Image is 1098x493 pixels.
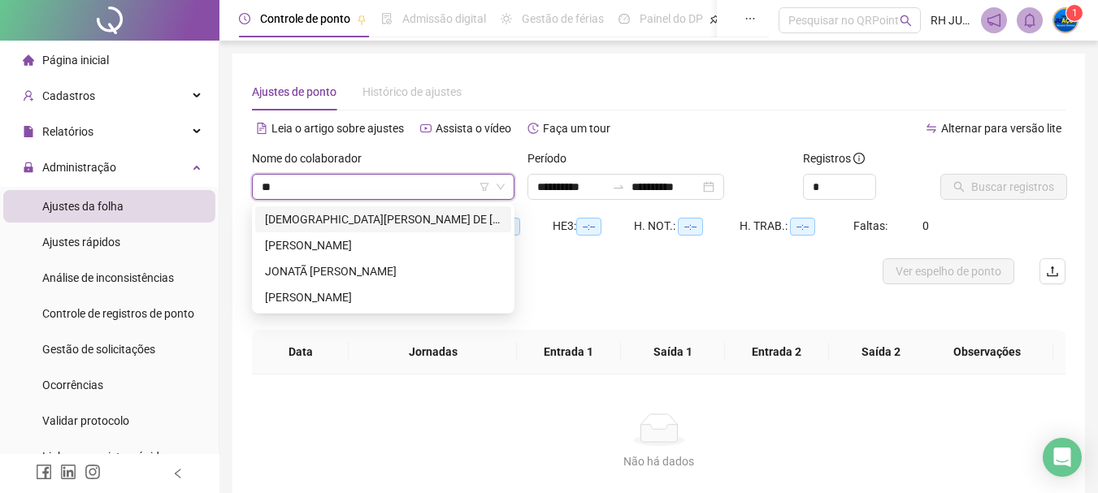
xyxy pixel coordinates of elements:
[618,13,630,24] span: dashboard
[678,218,703,236] span: --:--
[501,13,512,24] span: sun
[634,217,740,236] div: H. NOT.:
[265,288,501,306] div: [PERSON_NAME]
[853,219,890,232] span: Faltas:
[1053,8,1078,32] img: 66582
[436,122,511,135] span: Assista o vídeo
[271,122,404,135] span: Leia o artigo sobre ajustes
[42,343,155,356] span: Gestão de solicitações
[744,13,756,24] span: ellipsis
[252,330,349,374] th: Data
[853,153,865,164] span: info-circle
[23,90,34,102] span: user-add
[517,330,621,374] th: Entrada 1
[42,450,166,463] span: Link para registro rápido
[271,452,1046,470] div: Não há dados
[362,85,462,98] span: Histórico de ajustes
[480,182,489,192] span: filter
[402,12,486,25] span: Admissão digital
[1046,265,1059,278] span: upload
[420,123,432,134] span: youtube
[1066,5,1083,21] sup: Atualize o seu contato no menu Meus Dados
[926,123,937,134] span: swap
[357,15,367,24] span: pushpin
[42,378,103,391] span: Ocorrências
[931,11,971,29] span: RH JUAÇO
[42,54,109,67] span: Página inicial
[803,149,865,167] span: Registros
[85,464,101,480] span: instagram
[265,210,501,228] div: [DEMOGRAPHIC_DATA][PERSON_NAME] DE [PERSON_NAME]
[172,468,184,479] span: left
[42,271,174,284] span: Análise de inconsistências
[790,218,815,236] span: --:--
[256,123,267,134] span: file-text
[23,54,34,66] span: home
[252,85,336,98] span: Ajustes de ponto
[612,180,625,193] span: swap-right
[921,330,1053,374] th: Observações
[621,330,725,374] th: Saída 1
[42,307,194,320] span: Controle de registros de ponto
[527,123,539,134] span: history
[42,200,124,213] span: Ajustes da folha
[265,236,501,254] div: [PERSON_NAME]
[239,13,250,24] span: clock-circle
[900,15,912,27] span: search
[522,12,604,25] span: Gestão de férias
[260,12,350,25] span: Controle de ponto
[42,89,95,102] span: Cadastros
[349,330,516,374] th: Jornadas
[922,219,929,232] span: 0
[60,464,76,480] span: linkedin
[883,258,1014,284] button: Ver espelho de ponto
[42,414,129,427] span: Validar protocolo
[940,174,1067,200] button: Buscar registros
[640,12,703,25] span: Painel do DP
[1022,13,1037,28] span: bell
[42,125,93,138] span: Relatórios
[42,161,116,174] span: Administração
[740,217,853,236] div: H. TRAB.:
[381,13,393,24] span: file-done
[252,149,372,167] label: Nome do colaborador
[710,15,719,24] span: pushpin
[1043,438,1082,477] div: Open Intercom Messenger
[527,149,577,167] label: Período
[255,284,511,310] div: LUCIO FLAVIO ROCHA DOS SANTOS
[934,343,1040,361] span: Observações
[265,262,501,280] div: JONATÃ [PERSON_NAME]
[23,162,34,173] span: lock
[23,126,34,137] span: file
[42,236,120,249] span: Ajustes rápidos
[496,182,506,192] span: down
[543,122,610,135] span: Faça um tour
[941,122,1061,135] span: Alternar para versão lite
[829,330,933,374] th: Saída 2
[1072,7,1078,19] span: 1
[553,217,634,236] div: HE 3:
[612,180,625,193] span: to
[255,206,511,232] div: CHAIANE VITORIA DE MELO ROSEO
[36,464,52,480] span: facebook
[255,232,511,258] div: CICERO MICHEL TEIXEIRA SANTOS
[987,13,1001,28] span: notification
[725,330,829,374] th: Entrada 2
[576,218,601,236] span: --:--
[255,258,511,284] div: JONATÃ BRENO DA ROCHA GOMES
